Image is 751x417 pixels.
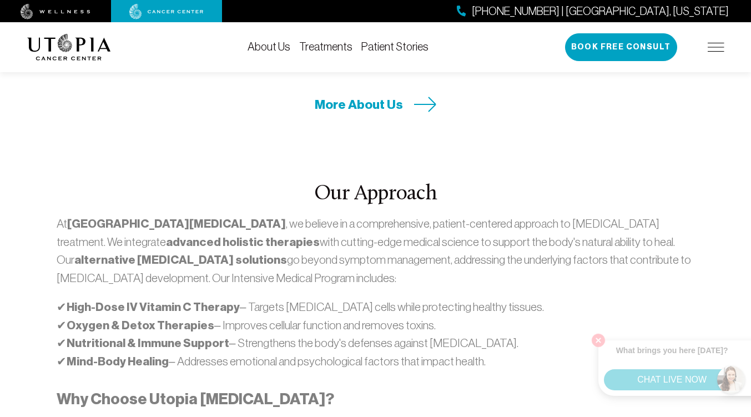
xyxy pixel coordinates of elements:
strong: [GEOGRAPHIC_DATA][MEDICAL_DATA] [67,217,286,231]
strong: Oxygen & Detox Therapies [67,318,214,333]
img: cancer center [129,4,204,19]
span: More About Us [315,96,403,113]
button: Book Free Consult [565,33,677,61]
a: More About Us [315,96,437,113]
h2: Our Approach [57,183,694,206]
p: ✔ – Targets [MEDICAL_DATA] cells while protecting healthy tissues. ✔ – Improves cellular function... [57,298,694,370]
img: icon-hamburger [708,43,724,52]
img: wellness [21,4,90,19]
strong: High-Dose IV Vitamin C Therapy [67,300,240,314]
strong: Why Choose Utopia [MEDICAL_DATA]? [57,390,334,408]
a: About Us [248,41,290,53]
strong: advanced holistic therapies [166,235,320,249]
strong: Mind-Body Healing [67,354,169,369]
a: [PHONE_NUMBER] | [GEOGRAPHIC_DATA], [US_STATE] [457,3,729,19]
strong: alternative [MEDICAL_DATA] solutions [74,253,287,267]
p: At , we believe in a comprehensive, patient-centered approach to [MEDICAL_DATA] treatment. We int... [57,215,694,287]
span: [PHONE_NUMBER] | [GEOGRAPHIC_DATA], [US_STATE] [472,3,729,19]
a: Patient Stories [361,41,429,53]
a: Treatments [299,41,352,53]
img: logo [27,34,111,61]
strong: Nutritional & Immune Support [67,336,229,350]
